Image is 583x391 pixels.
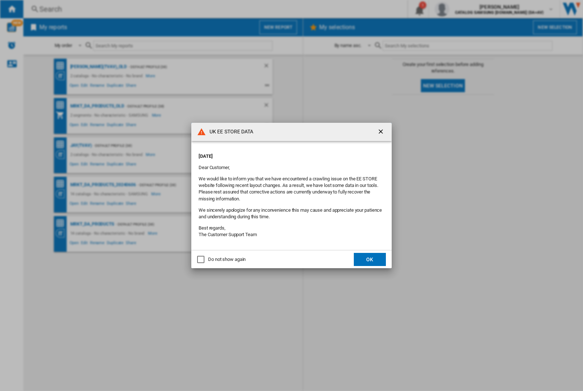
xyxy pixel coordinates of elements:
button: OK [354,253,386,266]
h4: UK EE STORE DATA [206,128,254,136]
strong: [DATE] [199,153,212,159]
div: Do not show again [208,256,246,263]
ng-md-icon: getI18NText('BUTTONS.CLOSE_DIALOG') [377,128,386,137]
p: We sincerely apologize for any inconvenience this may cause and appreciate your patience and unde... [199,207,384,220]
button: getI18NText('BUTTONS.CLOSE_DIALOG') [374,125,389,139]
p: Dear Customer, [199,164,384,171]
md-checkbox: Do not show again [197,256,246,263]
p: We would like to inform you that we have encountered a crawling issue on the EE STORE website fol... [199,176,384,202]
p: Best regards, The Customer Support Team [199,225,384,238]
